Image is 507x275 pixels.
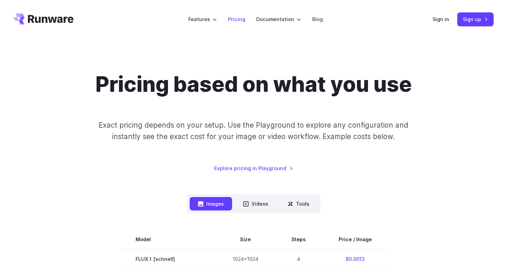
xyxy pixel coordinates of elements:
a: Pricing [228,15,245,23]
a: Blog [312,15,323,23]
a: Go to / [13,13,73,24]
p: Exact pricing depends on your setup. Use the Playground to explore any configuration and instantl... [86,119,421,143]
a: Sign in [433,15,449,23]
th: Model [119,230,216,249]
a: Explore pricing in Playground [214,164,293,172]
td: 4 [275,249,322,269]
label: Documentation [256,15,301,23]
h1: Pricing based on what you use [96,72,412,97]
a: Sign up [457,12,494,26]
td: 1024x1024 [216,249,275,269]
label: Features [188,15,217,23]
th: Size [216,230,275,249]
button: Videos [235,197,277,210]
button: Tools [279,197,318,210]
th: Steps [275,230,322,249]
td: $0.0013 [322,249,388,269]
td: FLUX.1 [schnell] [119,249,216,269]
button: Images [190,197,232,210]
th: Price / Image [322,230,388,249]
